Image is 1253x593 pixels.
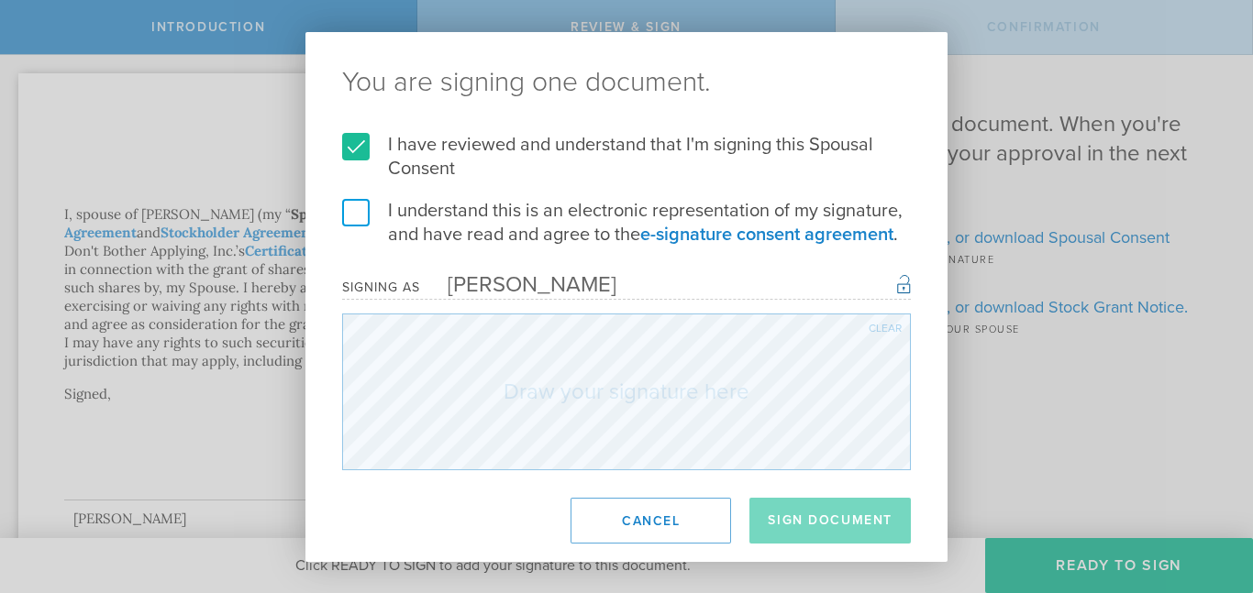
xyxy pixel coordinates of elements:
[640,224,893,246] a: e-signature consent agreement
[342,133,911,181] label: I have reviewed and understand that I'm signing this Spousal Consent
[342,199,911,247] label: I understand this is an electronic representation of my signature, and have read and agree to the .
[749,498,911,544] button: Sign Document
[1161,450,1253,538] iframe: Chat Widget
[571,498,731,544] button: Cancel
[342,69,911,96] ng-pluralize: You are signing one document.
[342,280,420,295] div: Signing as
[420,271,616,298] div: [PERSON_NAME]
